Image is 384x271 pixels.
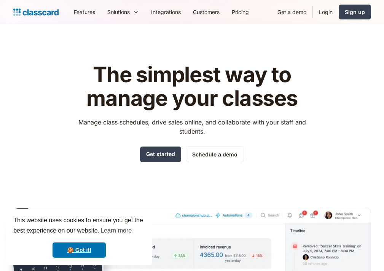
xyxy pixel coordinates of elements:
a: Pricing [226,3,255,21]
a: Schedule a demo [186,147,244,162]
a: home [13,7,59,18]
div: Sign up [345,8,365,16]
a: Get started [140,147,181,162]
h1: The simplest way to manage your classes [71,63,313,110]
a: Sign up [339,5,371,19]
a: learn more about cookies [99,225,133,236]
a: Login [313,3,339,21]
a: Get a demo [271,3,312,21]
span: This website uses cookies to ensure you get the best experience on our website. [13,216,145,236]
a: Integrations [145,3,187,21]
a: Customers [187,3,226,21]
a: Features [68,3,101,21]
p: Manage class schedules, drive sales online, and collaborate with your staff and students. [71,118,313,136]
div: Solutions [101,3,145,21]
a: dismiss cookie message [53,242,106,258]
div: cookieconsent [6,209,152,265]
div: Solutions [107,8,130,16]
